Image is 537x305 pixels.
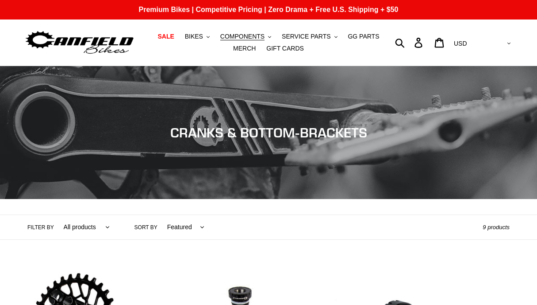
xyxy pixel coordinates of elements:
[233,45,256,52] span: MERCH
[24,29,135,57] img: Canfield Bikes
[134,223,157,231] label: Sort by
[266,45,304,52] span: GIFT CARDS
[216,31,276,43] button: COMPONENTS
[262,43,308,55] a: GIFT CARDS
[220,33,265,40] span: COMPONENTS
[483,224,510,231] span: 9 products
[229,43,260,55] a: MERCH
[180,31,214,43] button: BIKES
[27,223,54,231] label: Filter by
[170,125,367,141] span: CRANKS & BOTTOM-BRACKETS
[348,33,379,40] span: GG PARTS
[185,33,203,40] span: BIKES
[277,31,341,43] button: SERVICE PARTS
[282,33,330,40] span: SERVICE PARTS
[153,31,178,43] a: SALE
[343,31,384,43] a: GG PARTS
[157,33,174,40] span: SALE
